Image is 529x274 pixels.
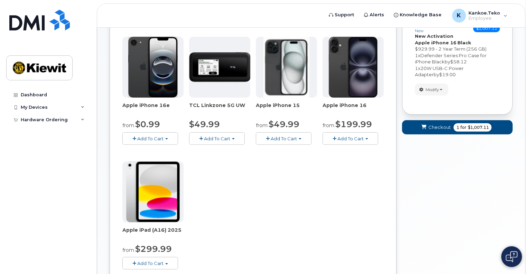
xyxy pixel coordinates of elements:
[271,136,297,141] span: Add To Cart
[415,65,464,78] span: 20W USB-C Power Adapter
[122,257,178,269] button: Add To Cart
[324,8,359,22] a: Support
[415,83,448,96] button: Modify
[415,33,453,39] strong: New Activation
[457,11,461,20] span: K
[256,132,312,144] button: Add To Cart
[335,11,354,18] span: Support
[122,122,134,129] small: from
[189,132,245,144] button: Add To Cart
[402,120,513,134] button: Checkout 1 for $1,007.11
[415,46,500,52] div: $929.99 - 2 Year Term (256 GB)
[329,37,378,98] img: iphone_16_plus.png
[135,244,172,254] span: $299.99
[415,40,456,45] strong: Apple iPhone 16
[415,53,486,65] span: Defender Series Pro Case for iPhone Black
[473,25,500,32] span: $1,007.11
[189,52,250,82] img: linkzone5g.png
[204,136,230,141] span: Add To Cart
[122,227,184,240] div: Apple iPad (A16) 2025
[335,119,372,129] span: $199.99
[370,11,384,18] span: Alerts
[189,102,250,116] div: TCL Linkzone 5G UW
[439,72,456,77] span: $19.00
[468,124,489,131] span: $1,007.11
[189,119,220,129] span: $49.99
[415,65,418,71] span: 1
[323,102,384,116] div: Apple iPhone 16
[126,161,180,222] img: ipad_11.png
[135,119,160,129] span: $0.99
[447,9,512,23] div: Kankoe.Teko
[456,124,459,131] span: 1
[122,132,178,144] button: Add To Cart
[337,136,364,141] span: Add To Cart
[389,8,447,22] a: Knowledge Base
[459,124,468,131] span: for
[415,52,500,65] div: x by
[415,28,424,33] small: new
[137,136,164,141] span: Add To Cart
[122,102,184,116] div: Apple iPhone 16e
[263,37,309,98] img: iphone15.jpg
[256,102,317,116] div: Apple iPhone 15
[323,122,334,129] small: from
[137,260,164,266] span: Add To Cart
[415,53,418,58] span: 1
[359,8,389,22] a: Alerts
[400,11,442,18] span: Knowledge Base
[469,16,500,21] span: Employee
[428,124,451,131] span: Checkout
[415,23,431,33] h3: Item
[506,251,518,262] img: Open chat
[457,40,471,45] strong: Black
[323,132,378,144] button: Add To Cart
[269,119,299,129] span: $49.99
[122,247,134,253] small: from
[469,10,500,16] span: Kankoe.Teko
[128,37,178,98] img: iphone16e.png
[426,87,439,93] span: Modify
[415,65,500,78] div: x by
[450,59,467,64] span: $58.12
[256,122,268,129] small: from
